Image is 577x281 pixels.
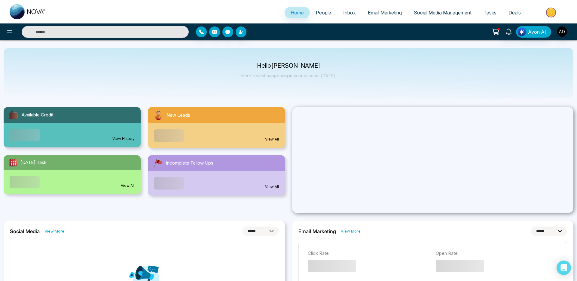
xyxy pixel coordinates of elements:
[291,10,304,16] span: Home
[153,110,164,121] img: newLeads.svg
[368,10,402,16] span: Email Marketing
[265,184,279,190] a: View All
[508,10,521,16] span: Deals
[121,183,135,188] a: View All
[337,7,362,18] a: Inbox
[408,7,478,18] a: Social Media Management
[8,110,19,120] img: availableCredit.svg
[265,137,279,142] a: View All
[528,28,546,36] span: Avon AI
[144,155,288,196] a: Incomplete Follow UpsView All
[502,7,527,18] a: Deals
[517,28,526,36] img: Lead Flow
[144,107,288,148] a: New LeadsView All
[436,250,558,257] p: Open Rate
[341,228,361,234] a: View More
[308,250,430,257] p: Click Rate
[530,6,573,19] img: Market-place.gif
[241,73,336,78] p: Here's what happening in your account [DATE].
[44,228,64,234] a: View More
[316,10,331,16] span: People
[310,7,337,18] a: People
[343,10,356,16] span: Inbox
[8,158,18,167] img: todayTask.svg
[298,228,336,234] h2: Email Marketing
[478,7,502,18] a: Tasks
[10,228,40,234] h2: Social Media
[153,158,163,168] img: followUps.svg
[557,261,571,275] div: Open Intercom Messenger
[166,112,190,119] span: New Leads
[166,160,213,167] span: Incomplete Follow Ups
[10,4,46,19] img: Nova CRM Logo
[484,10,496,16] span: Tasks
[22,112,53,119] span: Available Credit
[241,63,336,68] p: Hello [PERSON_NAME]
[516,26,551,38] button: Avon AI
[362,7,408,18] a: Email Marketing
[20,159,47,166] span: [DATE] Task
[112,136,135,141] a: View History
[414,10,472,16] span: Social Media Management
[557,26,567,37] img: User Avatar
[285,7,310,18] a: Home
